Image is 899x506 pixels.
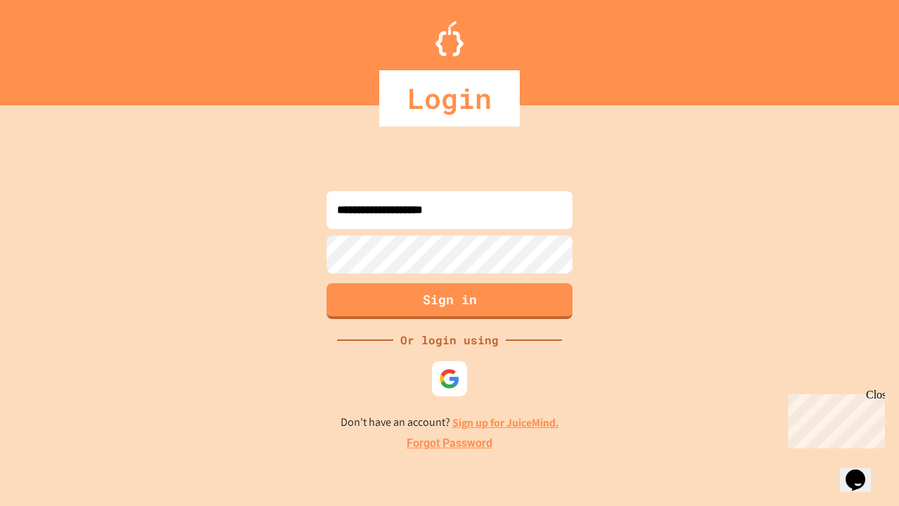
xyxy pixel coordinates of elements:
p: Don't have an account? [341,414,559,432]
a: Sign up for JuiceMind. [452,415,559,430]
div: Login [379,70,520,126]
button: Sign in [327,283,572,319]
div: Chat with us now!Close [6,6,97,89]
img: Logo.svg [435,21,464,56]
img: google-icon.svg [439,368,460,389]
div: Or login using [393,332,506,349]
iframe: chat widget [782,389,885,448]
iframe: chat widget [840,450,885,492]
a: Forgot Password [407,435,492,452]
